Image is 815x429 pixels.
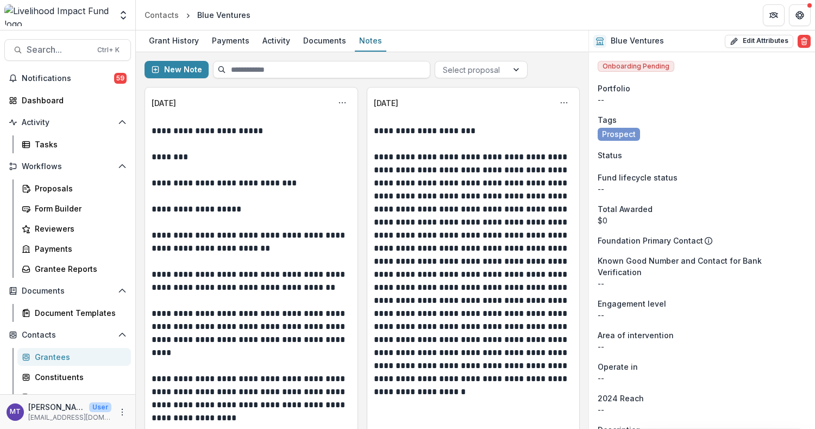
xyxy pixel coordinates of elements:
[374,97,398,109] div: [DATE]
[598,114,617,126] span: Tags
[763,4,785,26] button: Partners
[598,341,806,352] p: --
[28,401,85,413] p: [PERSON_NAME]
[598,329,674,341] span: Area of intervention
[116,406,129,419] button: More
[4,158,131,175] button: Open Workflows
[208,33,254,48] div: Payments
[35,183,122,194] div: Proposals
[17,135,131,153] a: Tasks
[611,36,664,46] h2: Blue Ventures
[17,260,131,278] a: Grantee Reports
[114,73,127,84] span: 59
[555,94,573,111] button: Options
[35,391,122,403] div: Communications
[17,240,131,258] a: Payments
[22,331,114,340] span: Contacts
[598,235,703,246] p: Foundation Primary Contact
[598,150,622,161] span: Status
[4,326,131,344] button: Open Contacts
[208,30,254,52] a: Payments
[598,404,806,415] p: --
[22,162,114,171] span: Workflows
[4,4,111,26] img: Livelihood Impact Fund logo
[299,33,350,48] div: Documents
[17,179,131,197] a: Proposals
[17,348,131,366] a: Grantees
[602,130,636,139] span: Prospect
[10,408,21,415] div: Muthoni Thuo
[4,91,131,109] a: Dashboard
[22,287,114,296] span: Documents
[598,183,806,195] p: --
[35,307,122,319] div: Document Templates
[140,7,255,23] nav: breadcrumb
[152,97,176,109] div: [DATE]
[4,39,131,61] button: Search...
[35,263,122,275] div: Grantee Reports
[598,393,644,404] span: 2024 Reach
[4,70,131,87] button: Notifications59
[95,44,122,56] div: Ctrl + K
[4,114,131,131] button: Open Activity
[145,9,179,21] div: Contacts
[334,94,351,111] button: Options
[598,255,806,278] span: Known Good Number and Contact for Bank Verification
[598,309,806,321] p: --
[22,95,122,106] div: Dashboard
[4,282,131,300] button: Open Documents
[789,4,811,26] button: Get Help
[798,35,811,48] button: Delete
[598,215,806,226] div: $0
[598,278,806,289] p: --
[598,203,653,215] span: Total Awarded
[17,388,131,406] a: Communications
[35,243,122,254] div: Payments
[197,9,250,21] div: Blue Ventures
[17,304,131,322] a: Document Templates
[35,371,122,383] div: Constituents
[89,402,111,412] p: User
[145,61,209,78] button: New Note
[299,30,350,52] a: Documents
[355,30,386,52] a: Notes
[17,200,131,217] a: Form Builder
[22,118,114,127] span: Activity
[140,7,183,23] a: Contacts
[22,74,114,83] span: Notifications
[35,203,122,214] div: Form Builder
[598,372,806,384] p: --
[35,223,122,234] div: Reviewers
[27,45,91,55] span: Search...
[355,33,386,48] div: Notes
[598,298,666,309] span: Engagement level
[35,351,122,363] div: Grantees
[598,172,678,183] span: Fund lifecycle status
[28,413,111,422] p: [EMAIL_ADDRESS][DOMAIN_NAME]
[145,33,203,48] div: Grant History
[725,35,793,48] button: Edit Attributes
[116,4,131,26] button: Open entity switcher
[598,61,674,72] span: Onboarding Pending
[598,361,638,372] span: Operate in
[17,220,131,238] a: Reviewers
[35,139,122,150] div: Tasks
[17,368,131,386] a: Constituents
[145,30,203,52] a: Grant History
[258,30,294,52] a: Activity
[598,83,630,94] span: Portfolio
[598,94,806,105] p: --
[258,33,294,48] div: Activity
